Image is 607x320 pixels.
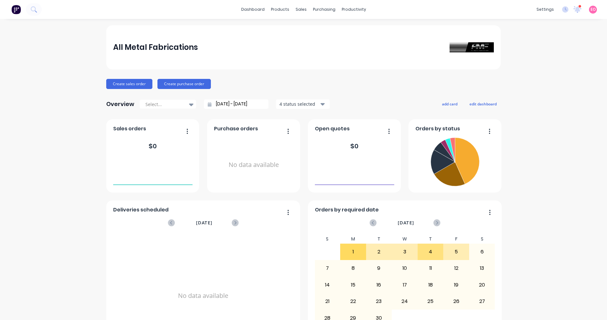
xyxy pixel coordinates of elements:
span: Sales orders [113,125,146,133]
div: 4 [418,244,443,260]
div: purchasing [310,5,339,14]
span: [DATE] [398,219,414,226]
span: Purchase orders [214,125,258,133]
img: Factory [11,5,21,14]
div: 14 [315,277,340,293]
div: 23 [366,293,392,309]
div: 4 status selected [279,101,319,107]
div: T [418,234,444,244]
div: 9 [366,260,392,276]
div: 25 [418,293,443,309]
span: [DATE] [196,219,212,226]
div: sales [292,5,310,14]
div: 26 [444,293,469,309]
div: 20 [469,277,495,293]
div: 3 [392,244,417,260]
div: 19 [444,277,469,293]
div: $ 0 [350,141,359,151]
div: No data available [214,135,293,195]
span: EO [591,7,596,12]
div: All Metal Fabrications [113,41,198,54]
button: Create sales order [106,79,152,89]
div: S [315,234,340,244]
div: 8 [340,260,366,276]
div: settings [533,5,557,14]
div: W [392,234,418,244]
div: 17 [392,277,417,293]
a: dashboard [238,5,268,14]
div: 18 [418,277,443,293]
div: 16 [366,277,392,293]
div: 11 [418,260,443,276]
div: 10 [392,260,417,276]
div: 22 [340,293,366,309]
div: 12 [444,260,469,276]
div: 21 [315,293,340,309]
button: edit dashboard [465,100,501,108]
div: 5 [444,244,469,260]
span: Orders by status [415,125,460,133]
button: add card [438,100,462,108]
div: 13 [469,260,495,276]
div: 24 [392,293,417,309]
div: products [268,5,292,14]
div: Overview [106,98,134,110]
button: Create purchase order [157,79,211,89]
div: T [366,234,392,244]
div: $ 0 [149,141,157,151]
div: 15 [340,277,366,293]
span: Open quotes [315,125,350,133]
div: 27 [469,293,495,309]
div: M [340,234,366,244]
div: 7 [315,260,340,276]
div: 1 [340,244,366,260]
div: F [443,234,469,244]
div: S [469,234,495,244]
div: 2 [366,244,392,260]
button: 4 status selected [276,99,330,109]
div: productivity [339,5,369,14]
img: All Metal Fabrications [450,42,494,52]
div: 6 [469,244,495,260]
